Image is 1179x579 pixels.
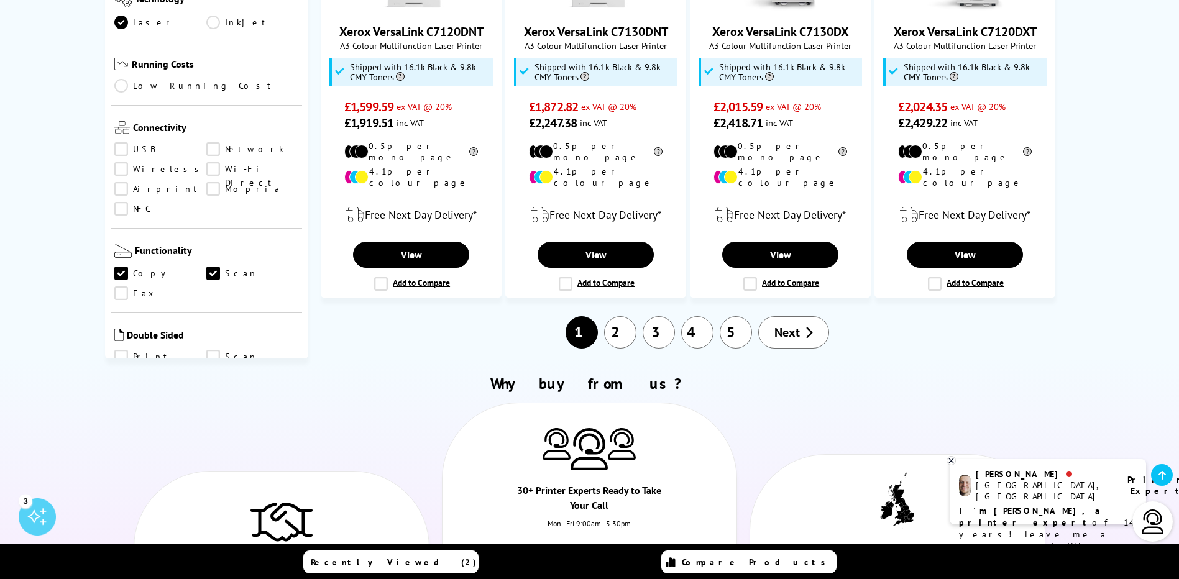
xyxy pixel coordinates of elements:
[114,142,207,156] a: USB
[114,329,124,341] img: Double Sided
[328,40,495,52] span: A3 Colour Multifunction Laser Printer
[344,166,478,188] li: 4.1p per colour page
[682,557,832,568] span: Compare Products
[365,1,458,14] a: Xerox VersaLink C7120DNT
[898,115,947,131] span: £2,429.22
[608,428,636,460] img: Printer Experts
[950,101,1006,112] span: ex VAT @ 20%
[512,40,679,52] span: A3 Colour Multifunction Laser Printer
[713,115,763,131] span: £2,418.71
[643,316,675,349] a: 3
[898,166,1032,188] li: 4.1p per colour page
[114,267,207,280] a: Copy
[206,16,299,29] a: Inkjet
[697,40,864,52] span: A3 Colour Multifunction Laser Printer
[114,58,129,71] img: Running Costs
[127,374,1051,393] h2: Why buy from us?
[344,99,393,115] span: £1,599.59
[959,505,1137,564] p: of 14 years! Leave me a message and I'll respond ASAP
[713,166,847,188] li: 4.1p per colour page
[397,101,452,112] span: ex VAT @ 20%
[959,475,971,496] img: ashley-livechat.png
[303,550,479,573] a: Recently Viewed (2)
[880,472,914,529] img: UK tax payer
[919,1,1012,14] a: Xerox VersaLink C7120DXT
[766,101,821,112] span: ex VAT @ 20%
[712,24,849,40] a: Xerox VersaLink C7130DX
[114,121,130,134] img: Connectivity
[397,117,424,129] span: inc VAT
[976,480,1112,502] div: [GEOGRAPHIC_DATA], [GEOGRAPHIC_DATA]
[114,244,132,258] img: Functionality
[443,519,737,540] div: Mon - Fri 9:00am - 5.30pm
[774,324,800,340] span: Next
[114,79,300,93] a: Low Running Cost
[344,140,478,163] li: 0.5p per mono page
[529,99,578,115] span: £1,872.82
[661,550,837,573] a: Compare Products
[580,117,607,129] span: inc VAT
[559,277,635,291] label: Add to Compare
[976,468,1112,480] div: [PERSON_NAME]
[206,142,299,156] a: Network
[250,496,313,546] img: Trusted Service
[904,62,1044,82] span: Shipped with 16.1k Black & 9.8k CMY Toners
[543,428,571,460] img: Printer Experts
[681,316,713,349] a: 4
[353,242,469,268] a: View
[928,277,1004,291] label: Add to Compare
[534,62,675,82] span: Shipped with 16.1k Black & 9.8k CMY Toners
[549,1,643,14] a: Xerox VersaLink C7130DNT
[720,316,752,349] a: 5
[734,1,827,14] a: Xerox VersaLink C7130DX
[529,115,577,131] span: £2,247.38
[529,166,663,188] li: 4.1p per colour page
[339,24,484,40] a: Xerox VersaLink C7120DNT
[516,483,663,519] div: 30+ Printer Experts Ready to Take Your Call
[311,557,477,568] span: Recently Viewed (2)
[722,242,838,268] a: View
[206,182,299,196] a: Mopria
[697,198,864,232] div: modal_delivery
[114,182,207,196] a: Airprint
[959,505,1104,528] b: I'm [PERSON_NAME], a printer expert
[19,494,32,508] div: 3
[512,198,679,232] div: modal_delivery
[114,162,207,176] a: Wireless
[950,117,978,129] span: inc VAT
[758,316,829,349] a: Next
[206,350,299,363] a: Scan
[571,428,608,471] img: Printer Experts
[524,24,668,40] a: Xerox VersaLink C7130DNT
[374,277,450,291] label: Add to Compare
[487,540,693,557] p: Our average call answer time is just 3 rings
[206,267,299,280] a: Scan
[894,24,1037,40] a: Xerox VersaLink C7120DXT
[743,277,819,291] label: Add to Compare
[206,162,299,176] a: Wi-Fi Direct
[907,242,1022,268] a: View
[344,115,393,131] span: £1,919.51
[581,101,636,112] span: ex VAT @ 20%
[114,286,207,300] a: Fax
[1140,509,1165,534] img: user-headset-light.svg
[328,198,495,232] div: modal_delivery
[898,99,947,115] span: £2,024.35
[898,140,1032,163] li: 0.5p per mono page
[135,244,300,260] span: Functionality
[114,16,207,29] a: Laser
[713,140,847,163] li: 0.5p per mono page
[719,62,860,82] span: Shipped with 16.1k Black & 9.8k CMY Toners
[350,62,490,82] span: Shipped with 16.1k Black & 9.8k CMY Toners
[713,99,763,115] span: £2,015.59
[133,121,300,136] span: Connectivity
[529,140,663,163] li: 0.5p per mono page
[881,198,1048,232] div: modal_delivery
[604,316,636,349] a: 2
[538,242,653,268] a: View
[132,58,299,73] span: Running Costs
[127,329,300,344] span: Double Sided
[881,40,1048,52] span: A3 Colour Multifunction Laser Printer
[766,117,793,129] span: inc VAT
[114,202,207,216] a: NFC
